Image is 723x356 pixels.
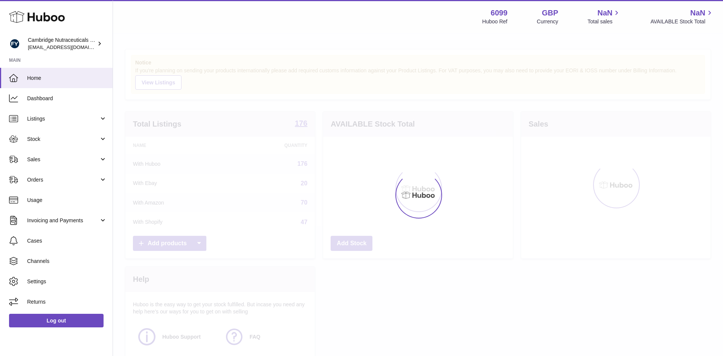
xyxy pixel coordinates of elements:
[587,8,621,25] a: NaN Total sales
[491,8,508,18] strong: 6099
[27,278,107,285] span: Settings
[537,18,558,25] div: Currency
[27,136,99,143] span: Stock
[27,75,107,82] span: Home
[542,8,558,18] strong: GBP
[9,314,104,327] a: Log out
[650,8,714,25] a: NaN AVAILABLE Stock Total
[597,8,612,18] span: NaN
[587,18,621,25] span: Total sales
[690,8,705,18] span: NaN
[28,44,111,50] span: [EMAIL_ADDRESS][DOMAIN_NAME]
[27,95,107,102] span: Dashboard
[27,217,99,224] span: Invoicing and Payments
[27,237,107,244] span: Cases
[650,18,714,25] span: AVAILABLE Stock Total
[27,115,99,122] span: Listings
[482,18,508,25] div: Huboo Ref
[27,298,107,306] span: Returns
[27,197,107,204] span: Usage
[28,37,96,51] div: Cambridge Nutraceuticals Ltd
[27,156,99,163] span: Sales
[27,176,99,183] span: Orders
[27,258,107,265] span: Channels
[9,38,20,49] img: huboo@camnutra.com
